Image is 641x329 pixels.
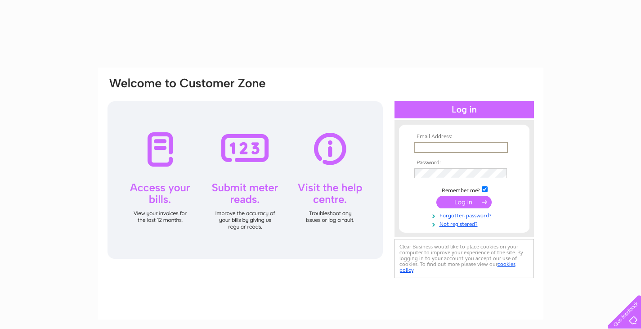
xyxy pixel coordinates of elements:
div: Clear Business would like to place cookies on your computer to improve your experience of the sit... [394,239,534,278]
a: cookies policy [399,261,515,273]
td: Remember me? [412,185,516,194]
input: Submit [436,196,492,208]
a: Not registered? [414,219,516,228]
a: Forgotten password? [414,211,516,219]
th: Password: [412,160,516,166]
th: Email Address: [412,134,516,140]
